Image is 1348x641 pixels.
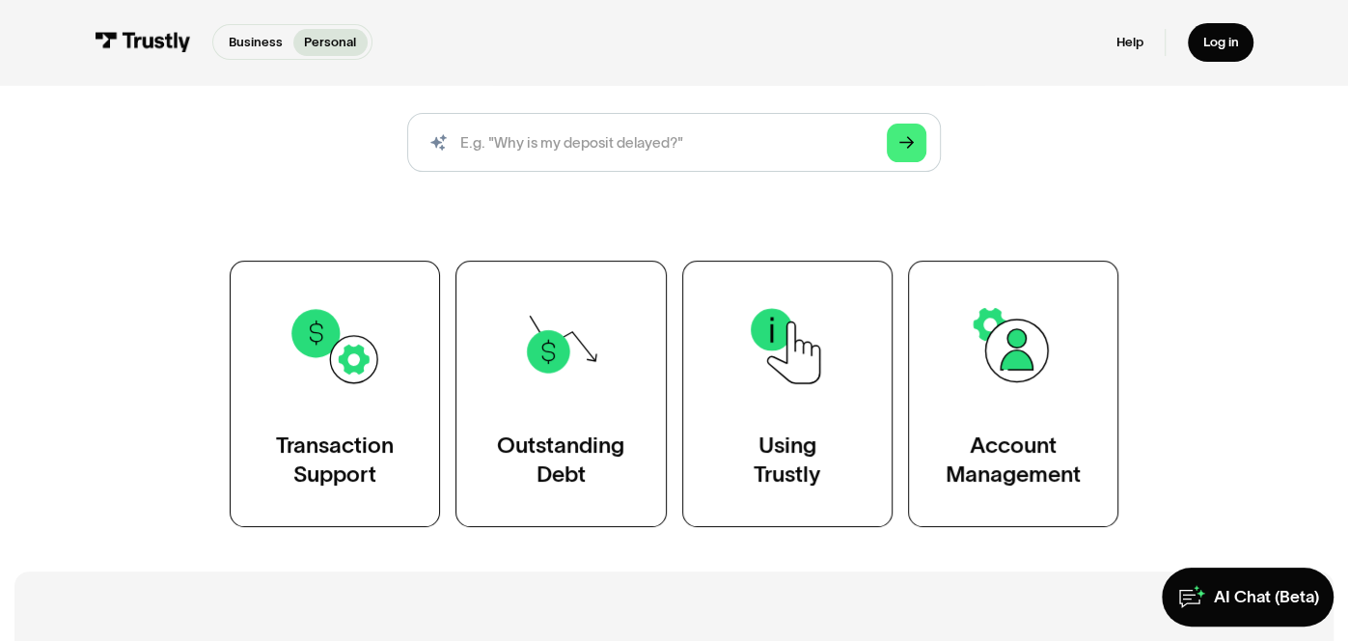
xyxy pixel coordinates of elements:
[497,431,624,489] div: Outstanding Debt
[1214,586,1319,607] div: AI Chat (Beta)
[293,29,368,56] a: Personal
[217,29,293,56] a: Business
[1202,34,1238,50] div: Log in
[407,113,940,172] form: Search
[455,261,666,527] a: OutstandingDebt
[1115,34,1142,50] a: Help
[407,113,940,172] input: search
[946,431,1081,489] div: Account Management
[304,33,356,52] p: Personal
[230,261,440,527] a: TransactionSupport
[1162,568,1334,627] a: AI Chat (Beta)
[754,431,820,489] div: Using Trustly
[682,261,893,527] a: UsingTrustly
[908,261,1118,527] a: AccountManagement
[229,33,283,52] p: Business
[1188,23,1252,62] a: Log in
[276,431,394,489] div: Transaction Support
[95,32,190,52] img: Trustly Logo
